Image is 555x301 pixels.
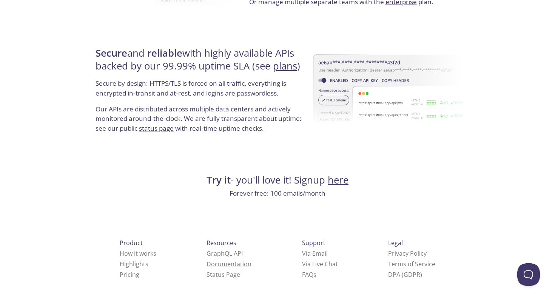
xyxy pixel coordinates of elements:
[388,260,435,268] a: Terms of Service
[388,249,427,258] a: Privacy Policy
[96,47,306,79] h4: and with highly available APIs backed by our 99.99% uptime SLA (see )
[302,249,328,258] a: Via Email
[120,239,143,247] span: Product
[313,270,316,279] span: s
[388,239,403,247] span: Legal
[388,270,422,279] a: DPA (GDPR)
[120,270,139,279] a: Pricing
[207,260,251,268] a: Documentation
[328,173,348,187] a: here
[96,79,306,104] p: Secure by design: HTTPS/TLS is forced on all traffic, everything is encrypted in-transit and at-r...
[120,249,156,258] a: How it works
[147,46,182,60] strong: reliable
[93,188,462,198] p: Forever free: 100 emails/month
[302,270,316,279] a: FAQ
[120,260,148,268] a: Highlights
[517,263,540,286] iframe: Help Scout Beacon - Open
[96,46,127,60] strong: Secure
[207,239,236,247] span: Resources
[96,104,306,139] p: Our APIs are distributed across multiple data centers and actively monitored around-the-clock. We...
[207,249,243,258] a: GraphQL API
[302,239,325,247] span: Support
[207,270,240,279] a: Status Page
[139,124,174,133] a: status page
[93,174,462,187] h4: - you'll love it! Signup
[207,173,231,187] strong: Try it
[273,59,297,73] a: plans
[302,260,338,268] a: Via Live Chat
[313,31,469,152] img: uptime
